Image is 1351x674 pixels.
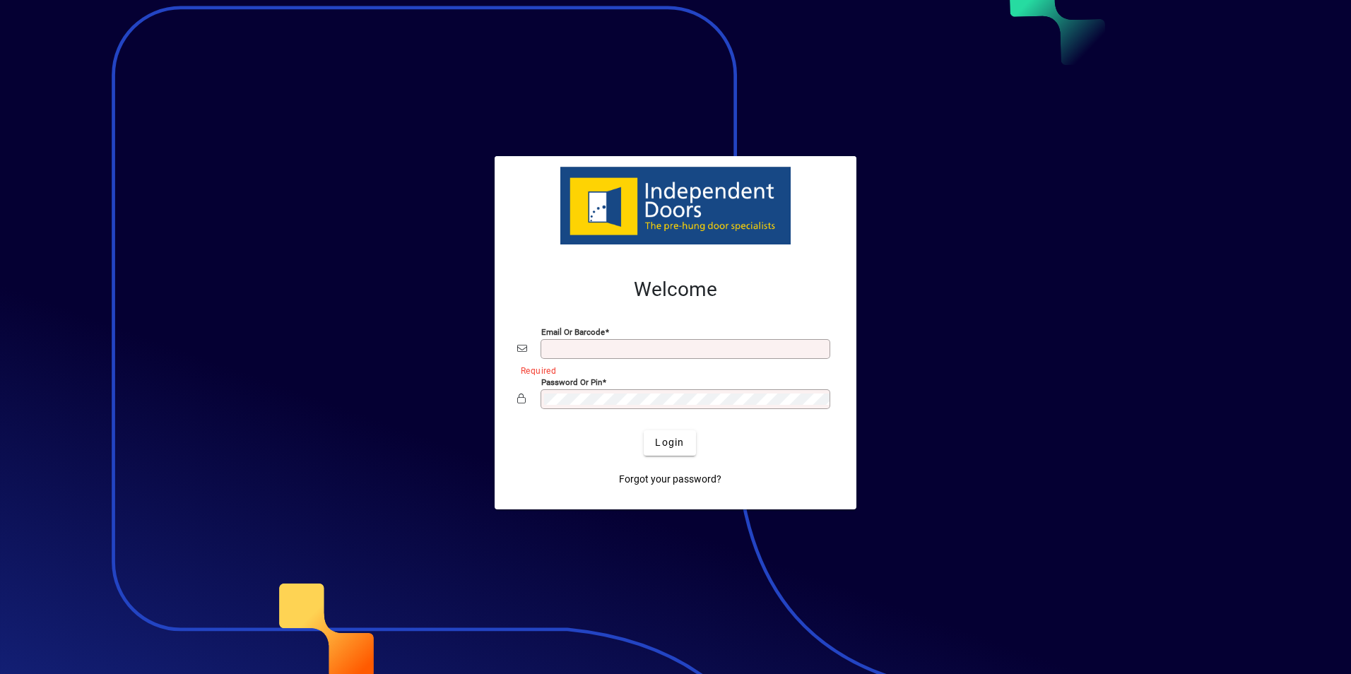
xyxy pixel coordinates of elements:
span: Forgot your password? [619,472,721,487]
span: Login [655,435,684,450]
mat-label: Password or Pin [541,377,602,386]
mat-error: Required [521,362,822,377]
mat-label: Email or Barcode [541,326,605,336]
a: Forgot your password? [613,467,727,492]
h2: Welcome [517,278,834,302]
button: Login [644,430,695,456]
